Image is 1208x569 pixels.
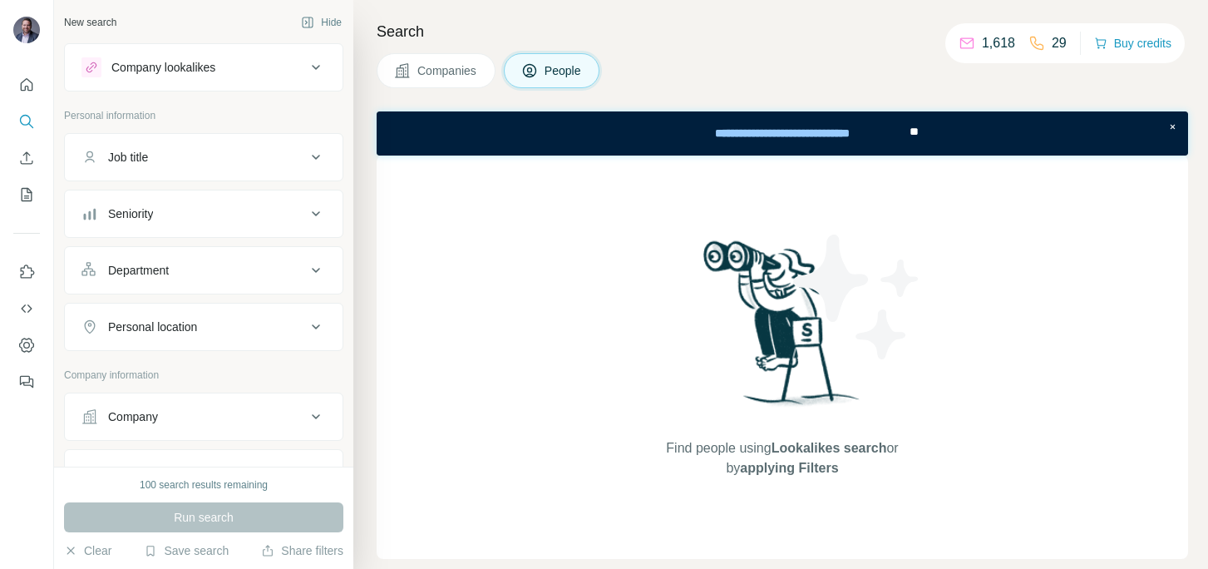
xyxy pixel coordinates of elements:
[108,319,197,335] div: Personal location
[982,33,1015,53] p: 1,618
[1052,33,1067,53] p: 29
[13,70,40,100] button: Quick start
[108,205,153,222] div: Seniority
[13,106,40,136] button: Search
[13,257,40,287] button: Use Surfe on LinkedIn
[64,15,116,30] div: New search
[65,397,343,437] button: Company
[108,408,158,425] div: Company
[111,59,215,76] div: Company lookalikes
[696,236,869,422] img: Surfe Illustration - Woman searching with binoculars
[64,368,343,383] p: Company information
[417,62,478,79] span: Companies
[144,542,229,559] button: Save search
[65,453,343,493] button: Industry
[108,262,169,279] div: Department
[377,111,1188,156] iframe: Banner
[13,180,40,210] button: My lists
[64,108,343,123] p: Personal information
[261,542,343,559] button: Share filters
[772,441,887,455] span: Lookalikes search
[740,461,838,475] span: applying Filters
[65,307,343,347] button: Personal location
[65,47,343,87] button: Company lookalikes
[782,222,932,372] img: Surfe Illustration - Stars
[13,367,40,397] button: Feedback
[108,465,150,482] div: Industry
[13,294,40,324] button: Use Surfe API
[377,20,1188,43] h4: Search
[65,137,343,177] button: Job title
[13,143,40,173] button: Enrich CSV
[13,330,40,360] button: Dashboard
[65,250,343,290] button: Department
[13,17,40,43] img: Avatar
[289,10,353,35] button: Hide
[545,62,583,79] span: People
[108,149,148,166] div: Job title
[1094,32,1171,55] button: Buy credits
[65,194,343,234] button: Seniority
[140,477,268,492] div: 100 search results remaining
[64,542,111,559] button: Clear
[649,438,915,478] span: Find people using or by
